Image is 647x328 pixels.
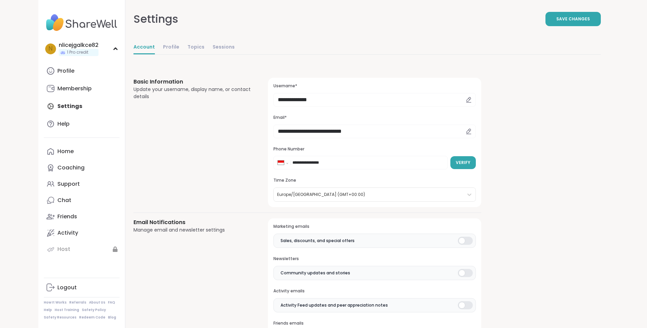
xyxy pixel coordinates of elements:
a: Help [44,116,120,132]
button: Save Changes [545,12,601,26]
a: Safety Policy [82,308,106,312]
h3: Basic Information [133,78,252,86]
div: Settings [133,11,178,27]
a: Chat [44,192,120,208]
span: Verify [456,160,470,166]
h3: Email* [273,115,475,121]
a: How It Works [44,300,67,305]
a: About Us [89,300,105,305]
span: Activity Feed updates and peer appreciation notes [281,302,388,308]
div: nlicejgalkce82 [59,41,98,49]
a: Topics [187,41,204,54]
a: Host [44,241,120,257]
a: Host Training [55,308,79,312]
a: Membership [44,80,120,97]
div: Chat [57,197,71,204]
div: Manage email and newsletter settings [133,226,252,234]
h3: Friends emails [273,321,475,326]
a: Redeem Code [79,315,105,320]
a: FAQ [108,300,115,305]
h3: Newsletters [273,256,475,262]
h3: Email Notifications [133,218,252,226]
h3: Phone Number [273,146,475,152]
div: Host [57,245,70,253]
span: Save Changes [556,16,590,22]
div: Coaching [57,164,85,171]
h3: Username* [273,83,475,89]
a: Home [44,143,120,160]
span: Sales, discounts, and special offers [281,238,355,244]
a: Account [133,41,155,54]
img: ShareWell Nav Logo [44,11,120,35]
a: Safety Resources [44,315,76,320]
div: Activity [57,229,78,237]
h3: Marketing emails [273,224,475,230]
a: Coaching [44,160,120,176]
a: Profile [163,41,179,54]
div: Help [57,120,70,128]
a: Logout [44,279,120,296]
span: 1 Pro credit [67,50,88,55]
div: Home [57,148,74,155]
span: n [49,44,53,53]
div: Logout [57,284,77,291]
span: Community updates and stories [281,270,350,276]
div: Membership [57,85,92,92]
div: Support [57,180,80,188]
a: Referrals [69,300,86,305]
div: Friends [57,213,77,220]
div: Update your username, display name, or contact details [133,86,252,100]
a: Help [44,308,52,312]
div: Profile [57,67,74,75]
a: Sessions [213,41,235,54]
a: Support [44,176,120,192]
a: Activity [44,225,120,241]
button: Verify [450,156,476,169]
h3: Time Zone [273,178,475,183]
a: Blog [108,315,116,320]
a: Friends [44,208,120,225]
h3: Activity emails [273,288,475,294]
a: Profile [44,63,120,79]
